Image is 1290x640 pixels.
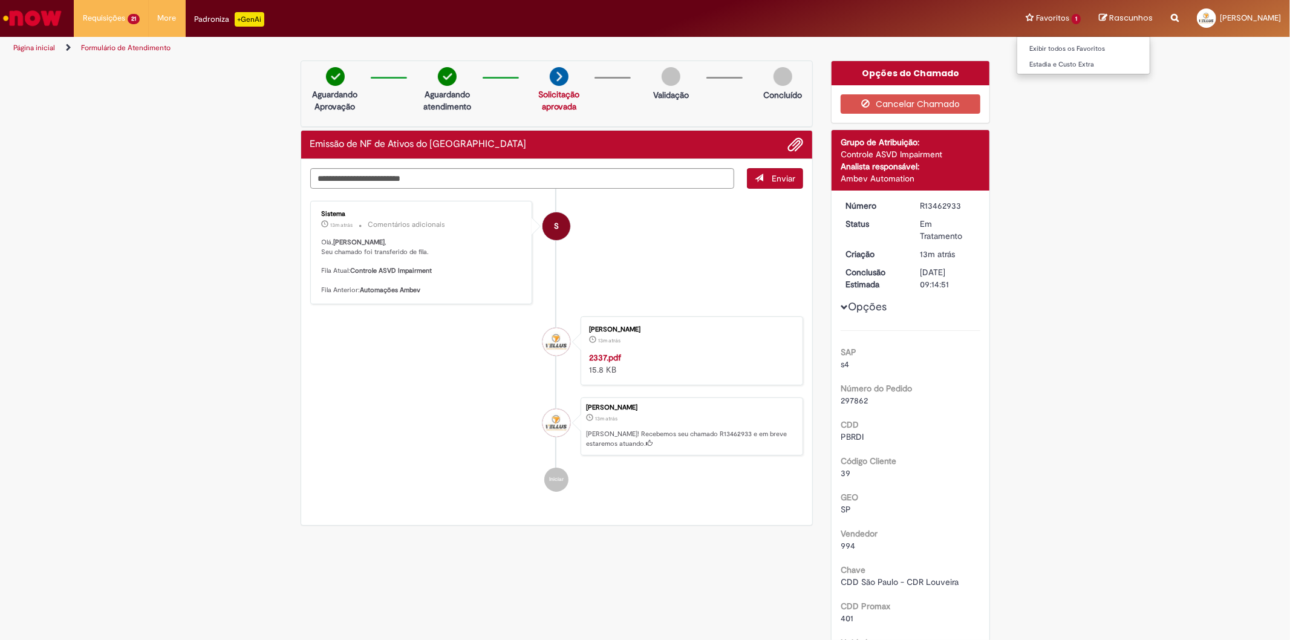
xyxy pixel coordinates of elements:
[841,395,868,406] span: 297862
[841,347,856,358] b: SAP
[920,200,976,212] div: R13462933
[841,456,896,466] b: Código Cliente
[1017,58,1150,71] a: Estadia e Custo Extra
[589,352,621,363] a: 2337.pdf
[310,168,735,189] textarea: Digite sua mensagem aqui...
[595,415,617,422] span: 13m atrás
[586,404,796,411] div: [PERSON_NAME]
[841,160,980,172] div: Analista responsável:
[310,189,804,504] ul: Histórico de tíquete
[1036,12,1069,24] span: Favoritos
[841,613,853,624] span: 401
[841,540,855,551] span: 994
[836,266,911,290] dt: Conclusão Estimada
[542,409,570,437] div: Flavio Faria
[360,286,421,295] b: Automações Ambev
[920,248,976,260] div: 29/08/2025 15:14:49
[841,601,890,612] b: CDD Promax
[841,528,878,539] b: Vendedor
[841,576,959,587] span: CDD São Paulo - CDR Louveira
[322,238,523,295] p: Olá, , Seu chamado foi transferido de fila. Fila Atual: Fila Anterior:
[920,266,976,290] div: [DATE] 09:14:51
[595,415,617,422] time: 29/08/2025 15:14:49
[310,139,527,150] h2: Emissão de NF de Ativos do ASVD Histórico de tíquete
[841,148,980,160] div: Controle ASVD Impairment
[158,12,177,24] span: More
[1220,13,1281,23] span: [PERSON_NAME]
[331,221,353,229] time: 29/08/2025 15:14:52
[836,200,911,212] dt: Número
[662,67,680,86] img: img-circle-grey.png
[81,43,171,53] a: Formulário de Atendimento
[1109,12,1153,24] span: Rascunhos
[589,326,790,333] div: [PERSON_NAME]
[598,337,621,344] span: 13m atrás
[195,12,264,27] div: Padroniza
[334,238,385,247] b: [PERSON_NAME]
[836,248,911,260] dt: Criação
[368,220,446,230] small: Comentários adicionais
[920,218,976,242] div: Em Tratamento
[1099,13,1153,24] a: Rascunhos
[13,43,55,53] a: Página inicial
[772,173,795,184] span: Enviar
[841,431,864,442] span: PBRDI
[418,88,477,113] p: Aguardando atendimento
[310,397,804,456] li: Flavio Faria
[128,14,140,24] span: 21
[920,249,955,260] time: 29/08/2025 15:14:49
[841,359,849,370] span: s4
[920,249,955,260] span: 13m atrás
[331,221,353,229] span: 13m atrás
[763,89,802,101] p: Concluído
[841,94,980,114] button: Cancelar Chamado
[598,337,621,344] time: 29/08/2025 15:14:43
[841,468,850,478] span: 39
[653,89,689,101] p: Validação
[841,492,858,503] b: GEO
[841,172,980,184] div: Ambev Automation
[1017,42,1150,56] a: Exibir todos os Favoritos
[836,218,911,230] dt: Status
[841,504,851,515] span: SP
[542,212,570,240] div: System
[589,351,790,376] div: 15.8 KB
[550,67,568,86] img: arrow-next.png
[326,67,345,86] img: check-circle-green.png
[542,328,570,356] div: Flavio Faria
[1072,14,1081,24] span: 1
[841,564,865,575] b: Chave
[1,6,64,30] img: ServiceNow
[1017,36,1150,74] ul: Favoritos
[554,212,559,241] span: S
[787,137,803,152] button: Adicionar anexos
[438,67,457,86] img: check-circle-green.png
[832,61,989,85] div: Opções do Chamado
[538,89,579,112] a: Solicitação aprovada
[351,266,432,275] b: Controle ASVD Impairment
[83,12,125,24] span: Requisições
[774,67,792,86] img: img-circle-grey.png
[322,211,523,218] div: Sistema
[235,12,264,27] p: +GenAi
[306,88,365,113] p: Aguardando Aprovação
[586,429,796,448] p: [PERSON_NAME]! Recebemos seu chamado R13462933 e em breve estaremos atuando.
[841,419,859,430] b: CDD
[841,136,980,148] div: Grupo de Atribuição:
[841,383,912,394] b: Número do Pedido
[747,168,803,189] button: Enviar
[9,37,851,59] ul: Trilhas de página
